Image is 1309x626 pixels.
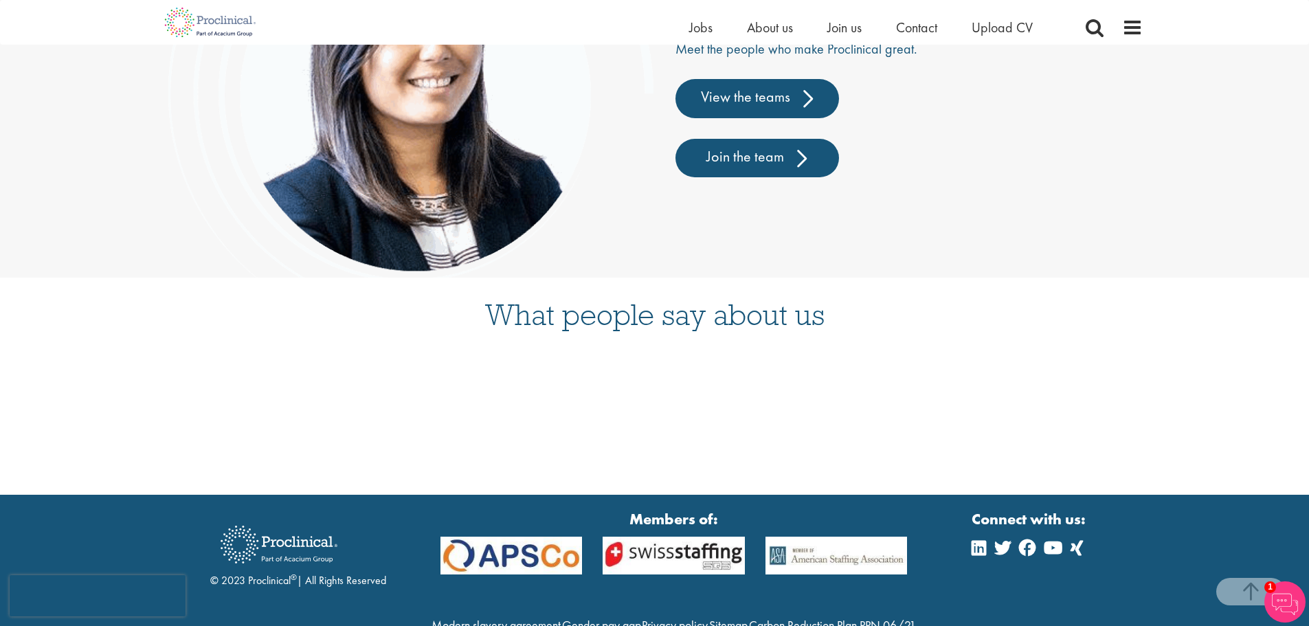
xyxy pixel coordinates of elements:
a: Join us [827,19,862,36]
a: About us [747,19,793,36]
iframe: Customer reviews powered by Trustpilot [157,357,1153,454]
img: APSCo [755,537,918,574]
a: Upload CV [972,19,1033,36]
div: Meet the people who make Proclinical great. [675,39,1143,177]
strong: Members of: [440,508,908,530]
img: APSCo [430,537,593,574]
span: 1 [1264,581,1276,593]
sup: ® [291,572,297,583]
a: Contact [896,19,937,36]
strong: Connect with us: [972,508,1088,530]
div: © 2023 Proclinical | All Rights Reserved [210,515,386,589]
iframe: reCAPTCHA [10,575,186,616]
a: Jobs [689,19,713,36]
img: APSCo [592,537,755,574]
img: Proclinical Recruitment [210,516,348,573]
img: Chatbot [1264,581,1306,623]
a: View the teams [675,79,839,118]
a: Join the team [675,139,839,177]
